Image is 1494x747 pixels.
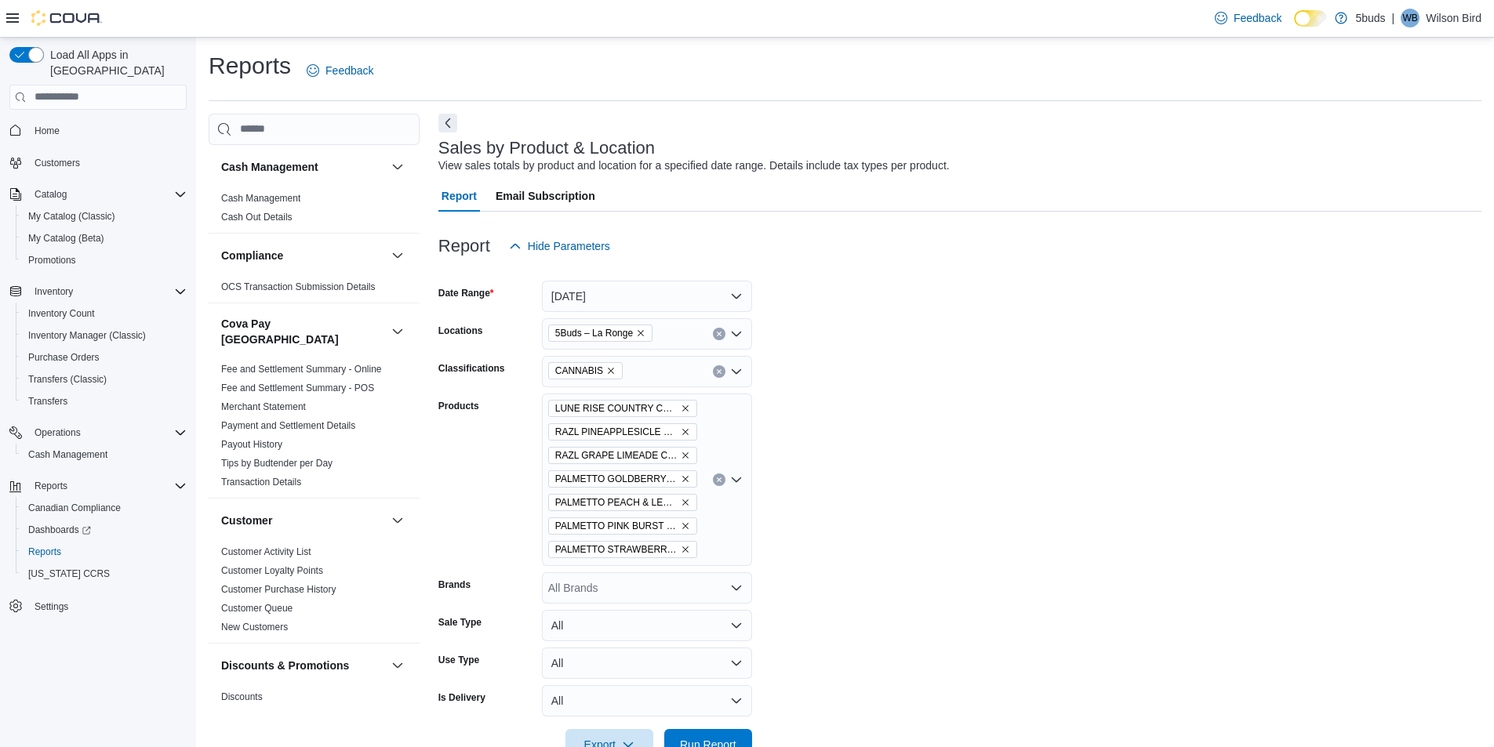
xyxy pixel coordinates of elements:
[22,370,187,389] span: Transfers (Classic)
[22,392,74,411] a: Transfers
[9,113,187,658] nav: Complex example
[542,647,752,679] button: All
[221,691,263,703] span: Discounts
[548,325,652,342] span: 5Buds – La Ronge
[16,368,193,390] button: Transfers (Classic)
[221,476,301,488] span: Transaction Details
[22,445,114,464] a: Cash Management
[496,180,595,212] span: Email Subscription
[28,307,95,320] span: Inventory Count
[548,447,697,464] span: RAZL GRAPE LIMEADE CART 1ML
[28,395,67,408] span: Transfers
[16,497,193,519] button: Canadian Compliance
[388,246,407,265] button: Compliance
[555,448,678,463] span: RAZL GRAPE LIMEADE CART 1ML
[221,281,376,293] span: OCS Transaction Submission Details
[548,541,697,558] span: PALMETTO STRAWBERRY & KIWI 3IN1 DISP. PEN 1ML
[221,546,311,557] a: Customer Activity List
[28,423,187,442] span: Operations
[681,451,690,460] button: Remove RAZL GRAPE LIMEADE CART 1ML from selection in this group
[22,326,187,345] span: Inventory Manager (Classic)
[3,183,193,205] button: Catalog
[438,114,457,132] button: Next
[22,370,113,389] a: Transfers (Classic)
[221,583,336,596] span: Customer Purchase History
[606,366,616,375] button: Remove CANNABIS from selection in this group
[35,480,67,492] span: Reports
[325,63,373,78] span: Feedback
[22,251,82,270] a: Promotions
[681,498,690,507] button: Remove PALMETTO PEACH & LEMONADE 3IN1 DISP. PEN 1ML from selection in this group
[209,189,420,233] div: Cash Management
[1294,10,1327,27] input: Dark Mode
[730,365,743,378] button: Open list of options
[35,157,80,169] span: Customers
[3,119,193,142] button: Home
[22,542,187,561] span: Reports
[209,277,420,303] div: Compliance
[388,322,407,341] button: Cova Pay [GEOGRAPHIC_DATA]
[1355,9,1385,27] p: 5buds
[22,207,187,226] span: My Catalog (Classic)
[221,212,293,223] a: Cash Out Details
[555,471,678,487] span: PALMETTO GOLDBERRY 28G
[542,610,752,641] button: All
[442,180,477,212] span: Report
[438,400,479,412] label: Products
[28,185,187,204] span: Catalog
[16,325,193,346] button: Inventory Manager (Classic)
[22,207,122,226] a: My Catalog (Classic)
[3,281,193,303] button: Inventory
[221,401,306,413] span: Merchant Statement
[1403,9,1418,27] span: WB
[16,444,193,466] button: Cash Management
[28,154,86,172] a: Customers
[1401,9,1419,27] div: Wilson Bird
[22,445,187,464] span: Cash Management
[221,401,306,412] a: Merchant Statement
[548,400,697,417] span: LUNE RISE COUNTRY COOKIES PR 28X0.5G
[221,159,385,175] button: Cash Management
[438,654,479,666] label: Use Type
[22,326,152,345] a: Inventory Manager (Classic)
[3,594,193,617] button: Settings
[221,477,301,488] a: Transaction Details
[221,211,293,223] span: Cash Out Details
[300,55,380,86] a: Feedback
[16,519,193,541] a: Dashboards
[548,470,697,488] span: PALMETTO GOLDBERRY 28G
[542,281,752,312] button: [DATE]
[221,193,300,204] a: Cash Management
[713,328,725,340] button: Clear input
[681,427,690,437] button: Remove RAZL PINEAPPLESICLE CART 1ML from selection in this group
[438,578,471,591] label: Brands
[3,475,193,497] button: Reports
[438,362,505,375] label: Classifications
[730,582,743,594] button: Open list of options
[28,121,187,140] span: Home
[28,373,107,386] span: Transfers (Classic)
[28,254,76,267] span: Promotions
[221,658,385,673] button: Discounts & Promotions
[555,325,633,341] span: 5Buds – La Ronge
[28,546,61,558] span: Reports
[28,448,107,461] span: Cash Management
[22,229,111,248] a: My Catalog (Beta)
[221,439,282,450] a: Payout History
[221,382,374,394] span: Fee and Settlement Summary - POS
[221,363,382,375] span: Fee and Settlement Summary - Online
[28,351,100,364] span: Purchase Orders
[209,542,420,643] div: Customer
[713,365,725,378] button: Clear input
[388,656,407,675] button: Discounts & Promotions
[221,691,263,702] a: Discounts
[28,597,75,616] a: Settings
[28,210,115,223] span: My Catalog (Classic)
[3,151,193,174] button: Customers
[636,328,645,338] button: Remove 5Buds – La Ronge from selection in this group
[555,518,678,534] span: PALMETTO PINK BURST & MELONBERRY 3IN1 DISP. PEN 1ML
[44,47,187,78] span: Load All Apps in [GEOGRAPHIC_DATA]
[221,192,300,205] span: Cash Management
[548,423,697,441] span: RAZL PINEAPPLESICLE CART 1ML
[713,473,725,486] button: Clear input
